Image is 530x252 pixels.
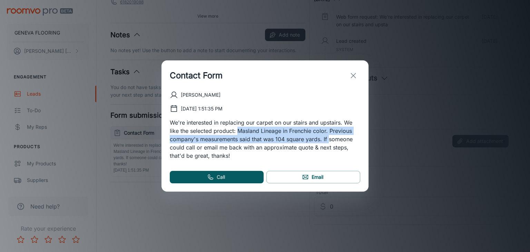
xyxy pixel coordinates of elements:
button: exit [346,69,360,83]
a: Email [266,171,360,183]
h1: Contact Form [170,69,223,82]
p: [PERSON_NAME] [181,91,220,99]
p: [DATE] 1:51:35 PM [181,105,223,113]
p: We're interested in replacing our carpet on our stairs and upstairs. We like the selected product... [170,118,360,160]
a: Call [170,171,264,183]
